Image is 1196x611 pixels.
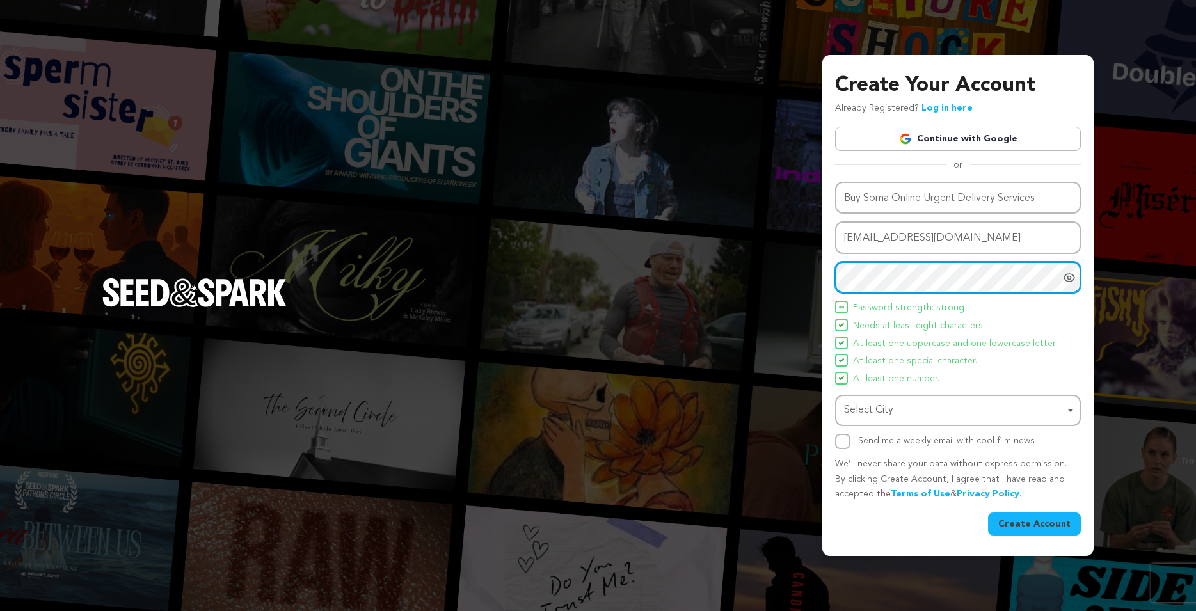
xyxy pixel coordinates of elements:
a: Continue with Google [835,127,1081,151]
img: Seed&Spark Icon [839,322,844,328]
img: Seed&Spark Icon [839,340,844,345]
a: Show password as plain text. Warning: this will display your password on the screen. [1063,271,1076,284]
img: Seed&Spark Icon [839,358,844,363]
img: Google logo [899,132,912,145]
div: Select City [844,401,1064,420]
a: Terms of Use [891,489,950,498]
span: At least one special character. [853,354,977,369]
span: At least one uppercase and one lowercase letter. [853,337,1057,352]
img: Seed&Spark Icon [839,376,844,381]
a: Privacy Policy [957,489,1019,498]
a: Seed&Spark Homepage [102,278,287,332]
span: Password strength: strong [853,301,964,316]
p: Already Registered? [835,101,973,116]
img: Seed&Spark Icon [839,305,844,310]
span: or [946,159,970,171]
input: Email address [835,221,1081,254]
a: Log in here [921,104,973,113]
input: Name [835,182,1081,214]
label: Send me a weekly email with cool film news [858,436,1035,445]
span: At least one number. [853,372,939,387]
h3: Create Your Account [835,70,1081,101]
p: We’ll never share your data without express permission. By clicking Create Account, I agree that ... [835,457,1081,502]
span: Needs at least eight characters. [853,319,985,334]
button: Create Account [988,512,1081,536]
img: Seed&Spark Logo [102,278,287,306]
